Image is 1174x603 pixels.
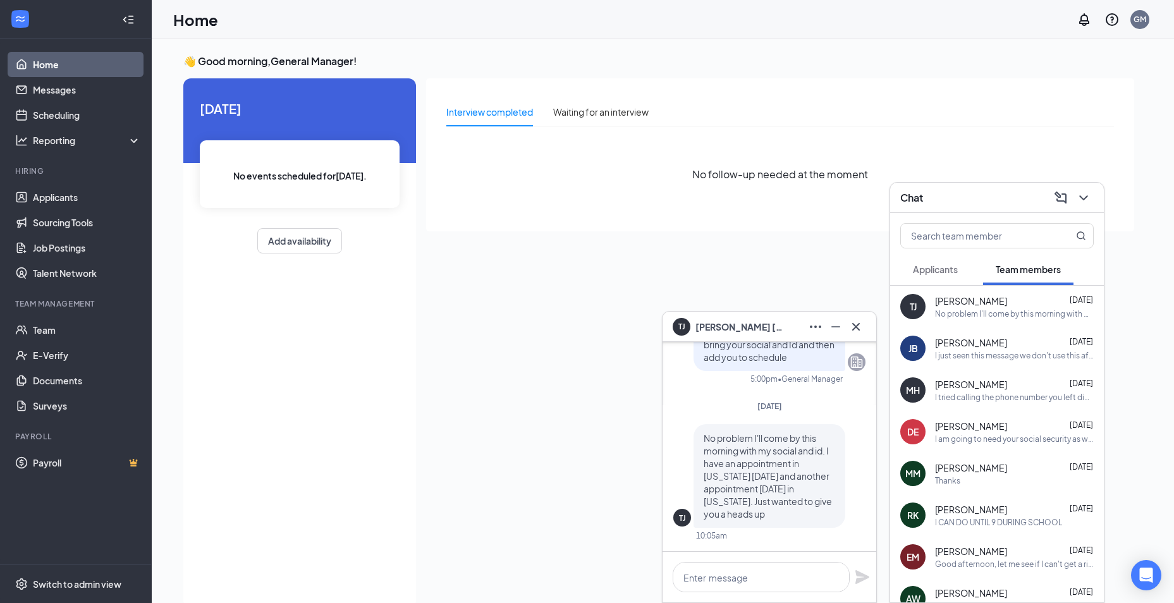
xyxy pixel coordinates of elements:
div: I CAN DO UNTIL 9 DURING SCHOOL [935,517,1062,528]
svg: Minimize [828,319,843,334]
svg: WorkstreamLogo [14,13,27,25]
a: Surveys [33,393,141,418]
span: [DATE] [1070,587,1093,597]
a: Home [33,52,141,77]
span: Team members [996,264,1061,275]
button: Ellipses [805,317,826,337]
div: Waiting for an interview [553,105,649,119]
span: [PERSON_NAME] [935,295,1007,307]
span: [DATE] [1070,295,1093,305]
div: Switch to admin view [33,578,121,590]
div: Interview completed [446,105,533,119]
span: [DATE] [1070,337,1093,346]
span: [DATE] [1070,545,1093,555]
span: [DATE] [1070,504,1093,513]
button: ComposeMessage [1051,188,1071,208]
svg: Collapse [122,13,135,26]
span: No problem I'll come by this morning with my social and id. I have an appointment in [US_STATE] [... [704,432,832,520]
svg: Company [849,355,864,370]
span: [PERSON_NAME] [935,378,1007,391]
span: [DATE] [1070,462,1093,472]
svg: Plane [855,569,870,585]
div: RK [907,509,919,521]
button: Cross [846,317,866,337]
span: [PERSON_NAME] [935,461,1007,474]
div: I just seen this message we don't use this after you have been hired you have to call store this ... [935,350,1094,361]
span: [DATE] [1070,379,1093,388]
button: ChevronDown [1073,188,1094,208]
div: Team Management [15,298,138,309]
div: Good afternoon, let me see if I can't get a ride up there here soon [935,559,1094,569]
a: Documents [33,368,141,393]
a: Job Postings [33,235,141,260]
a: Applicants [33,185,141,210]
span: [PERSON_NAME] [935,336,1007,349]
a: E-Verify [33,343,141,368]
div: TJ [679,513,686,523]
div: Payroll [15,431,138,442]
a: Messages [33,77,141,102]
div: 10:05am [696,530,727,541]
h1: Home [173,9,218,30]
div: 5:00pm [750,374,778,384]
span: Applicants [913,264,958,275]
div: I am going to need your social security as well as your id [935,434,1094,444]
svg: QuestionInfo [1104,12,1120,27]
span: • General Manager [778,374,843,384]
div: DE [907,425,919,438]
span: No events scheduled for [DATE] . [233,169,367,183]
span: [DATE] [200,99,400,118]
div: Reporting [33,134,142,147]
div: Open Intercom Messenger [1131,560,1161,590]
div: MH [906,384,920,396]
div: Thanks [935,475,960,486]
span: [PERSON_NAME] [935,587,1007,599]
a: Talent Network [33,260,141,286]
div: GM [1134,14,1146,25]
svg: ComposeMessage [1053,190,1068,205]
svg: Notifications [1077,12,1092,27]
svg: Ellipses [808,319,823,334]
div: JB [908,342,918,355]
div: I tried calling the phone number you left didn't get an answer I sent your new hire package for y... [935,392,1094,403]
span: [DATE] [757,401,782,411]
a: Team [33,317,141,343]
div: No problem I'll come by this morning with my social and id. I have an appointment in [US_STATE] [... [935,308,1094,319]
a: PayrollCrown [33,450,141,475]
svg: ChevronDown [1076,190,1091,205]
h3: 👋 Good morning, General Manager ! [183,54,1134,68]
div: MM [905,467,920,480]
h3: Chat [900,191,923,205]
div: EM [907,551,919,563]
svg: Settings [15,578,28,590]
svg: Cross [848,319,864,334]
span: [PERSON_NAME] [935,503,1007,516]
div: Hiring [15,166,138,176]
span: [PERSON_NAME] [PERSON_NAME] [695,320,784,334]
button: Minimize [826,317,846,337]
span: No follow-up needed at the moment [692,166,868,182]
span: [PERSON_NAME] [935,420,1007,432]
svg: Analysis [15,134,28,147]
input: Search team member [901,224,1051,248]
button: Add availability [257,228,342,253]
span: [PERSON_NAME] [935,545,1007,557]
a: Scheduling [33,102,141,128]
span: [DATE] [1070,420,1093,430]
div: TJ [910,300,917,313]
svg: MagnifyingGlass [1076,231,1086,241]
a: Sourcing Tools [33,210,141,235]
